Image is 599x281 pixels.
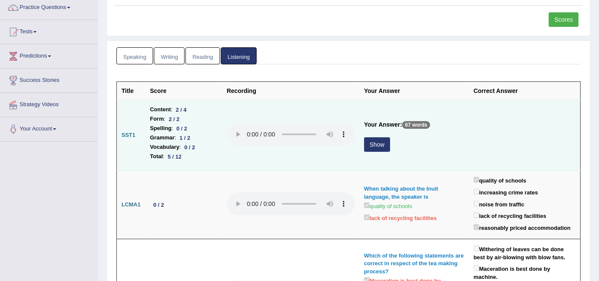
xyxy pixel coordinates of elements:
[173,105,190,114] div: 2 / 4
[474,189,479,194] input: increasing crime rates
[402,121,430,129] p: 67 words
[150,105,217,114] li: :
[474,265,479,271] input: Maceration is best done by machine.
[165,152,185,161] div: 5 / 12
[150,200,168,209] div: 0 / 2
[0,20,98,41] a: Tests
[150,124,172,133] b: Spelling
[122,132,136,138] b: SST1
[165,115,183,124] div: 2 / 2
[150,114,217,124] li: :
[185,47,220,65] a: Reading
[150,133,175,142] b: Grammar
[0,44,98,66] a: Predictions
[474,223,571,232] label: reasonably priced accommodation
[474,246,479,251] input: Withering of leaves can be done best by air-blowing with blow fans.
[474,224,479,230] input: reasonably priced accommodation
[364,137,390,152] button: Show
[474,175,527,185] label: quality of schools
[150,142,179,152] b: Vocabulary
[150,152,163,161] b: Total
[173,124,191,133] div: 0 / 2
[150,152,217,161] li: :
[469,82,581,100] th: Correct Answer
[221,47,257,65] a: Listening
[364,214,370,220] input: lack of recycling facilities
[181,143,199,152] div: 0 / 2
[474,199,524,209] label: noise from traffic
[122,201,141,208] b: LCMA1
[364,201,412,211] label: quality of schools
[364,203,370,208] input: quality of schools
[150,133,217,142] li: :
[150,124,217,133] li: :
[150,142,217,152] li: :
[364,213,437,223] label: lack of recycling facilities
[222,82,359,100] th: Recording
[474,201,479,206] input: noise from traffic
[474,212,479,218] input: lack of recycling facilities
[364,252,464,276] div: Which of the following statements are correct in respect of the tea making process?
[150,105,171,114] b: Content
[0,117,98,139] a: Your Account
[474,177,479,183] input: quality of schools
[0,93,98,114] a: Strategy Videos
[154,47,185,65] a: Writing
[474,264,576,281] label: Maceration is best done by machine.
[145,82,222,100] th: Score
[150,114,164,124] b: Form
[117,82,145,100] th: Title
[474,244,576,261] label: Withering of leaves can be done best by air-blowing with blow fans.
[359,82,469,100] th: Your Answer
[474,187,538,197] label: increasing crime rates
[176,133,194,142] div: 1 / 2
[116,47,153,65] a: Speaking
[364,121,402,128] b: Your Answer:
[474,211,547,220] label: lack of recycling facilities
[0,69,98,90] a: Success Stories
[364,185,464,201] div: When talking about the Inuit language, the speaker is
[549,12,579,27] a: Scores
